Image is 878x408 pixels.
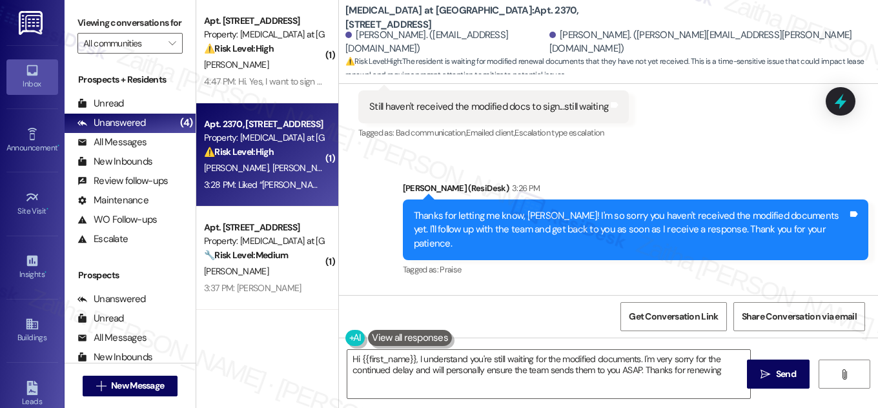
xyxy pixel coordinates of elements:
button: New Message [83,376,178,396]
img: ResiDesk Logo [19,11,45,35]
span: Send [776,367,796,381]
span: Get Conversation Link [629,310,718,323]
div: [PERSON_NAME] (ResiDesk) [403,181,869,199]
strong: ⚠️ Risk Level: High [204,43,274,54]
a: Insights • [6,250,58,285]
strong: ⚠️ Risk Level: High [345,56,401,66]
i:  [761,369,770,380]
div: New Inbounds [77,351,152,364]
span: New Message [111,379,164,393]
div: All Messages [77,136,147,149]
span: • [46,205,48,214]
div: Property: [MEDICAL_DATA] at [GEOGRAPHIC_DATA] [204,28,323,41]
textarea: Hi {{first_name}}, I understand you're still waiting for the modified documents. I'm very sorry f... [347,350,750,398]
span: [PERSON_NAME] [272,162,337,174]
div: Thanks for letting me know, [PERSON_NAME]! I'm so sorry you haven't received the modified documen... [414,209,848,250]
div: Property: [MEDICAL_DATA] at [GEOGRAPHIC_DATA] [204,234,323,248]
div: Review follow-ups [77,174,168,188]
div: Still haven't received the modified docs to sign...still waiting [369,100,608,114]
label: Viewing conversations for [77,13,183,33]
button: Send [747,360,810,389]
span: [PERSON_NAME] [204,265,269,277]
strong: 🔧 Risk Level: Medium [204,249,288,261]
input: All communities [83,33,162,54]
span: : The resident is waiting for modified renewal documents that they have not yet received. This is... [345,55,878,83]
span: Praise [440,264,461,275]
div: WO Follow-ups [77,213,157,227]
i:  [839,369,849,380]
button: Get Conversation Link [620,302,726,331]
div: 3:37 PM: [PERSON_NAME] [204,282,301,294]
span: Emailed client , [466,127,515,138]
span: Bad communication , [396,127,466,138]
div: Tagged as: [403,260,869,279]
div: 3:26 PM [509,181,540,195]
span: • [45,268,46,277]
div: Unread [77,312,124,325]
div: Apt. 2370, [STREET_ADDRESS] [204,117,323,131]
div: Maintenance [77,194,148,207]
a: Site Visit • [6,187,58,221]
span: [PERSON_NAME] [204,162,272,174]
span: • [57,141,59,150]
div: Unanswered [77,116,146,130]
span: [PERSON_NAME] [204,59,269,70]
div: Tagged as: [358,123,629,142]
i:  [168,38,176,48]
div: Apt. [STREET_ADDRESS] [204,221,323,234]
span: Share Conversation via email [742,310,857,323]
strong: ⚠️ Risk Level: High [204,146,274,158]
div: 4:47 PM: Hi. Yes, I want to sign a new lease. Can you drop the lease by my apartment, or would yo... [204,76,710,87]
div: (4) [177,113,196,133]
div: All Messages [77,331,147,345]
i:  [96,381,106,391]
div: [PERSON_NAME]. ([EMAIL_ADDRESS][DOMAIN_NAME]) [345,28,546,56]
div: Prospects [65,269,196,282]
div: Property: [MEDICAL_DATA] at [GEOGRAPHIC_DATA] [204,131,323,145]
div: [PERSON_NAME]. ([PERSON_NAME][EMAIL_ADDRESS][PERSON_NAME][DOMAIN_NAME]) [549,28,868,56]
div: Prospects + Residents [65,73,196,87]
div: Escalate [77,232,128,246]
button: Share Conversation via email [733,302,865,331]
div: Unanswered [77,292,146,306]
span: Escalation type escalation [515,127,604,138]
div: Apt. [STREET_ADDRESS] [204,14,323,28]
div: Unread [77,97,124,110]
div: New Inbounds [77,155,152,168]
a: Inbox [6,59,58,94]
b: [MEDICAL_DATA] at [GEOGRAPHIC_DATA]: Apt. 2370, [STREET_ADDRESS] [345,4,604,32]
a: Buildings [6,313,58,348]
